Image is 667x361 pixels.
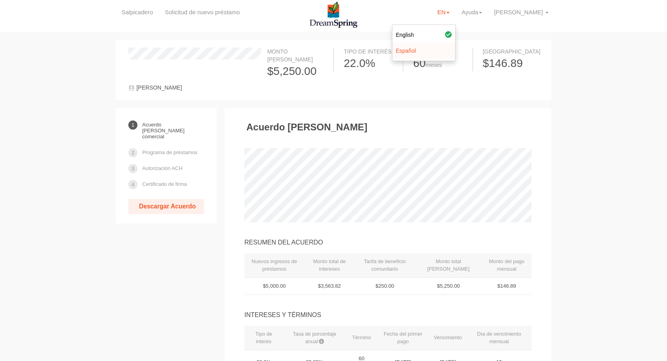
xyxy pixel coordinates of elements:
[244,277,304,295] td: $5,000.00
[304,253,354,277] th: Monto total de intereses
[494,9,543,15] span: [PERSON_NAME]
[244,311,532,320] div: INTERESES Y TÉRMINOS
[354,277,415,295] td: $250.00
[344,48,400,55] div: Tipo de interés
[244,326,283,350] th: Tipo de interés
[482,253,532,277] th: Monto del pago mensual
[429,326,467,350] th: Vencimiento
[482,277,532,295] td: $146.89
[128,85,135,91] img: user-1c9fd2761cee6e1c551a576fc8a3eb88bdec9f05d7f3aff15e6bd6b6821838cb.svg
[293,331,336,344] font: Tasa de porcentaje anual
[128,199,204,214] a: Descargar Acuerdo
[467,326,532,350] th: Día de vencimiento mensual
[142,145,197,159] a: Programa de préstamos
[267,48,330,63] div: Monto [PERSON_NAME]
[483,48,539,55] div: [GEOGRAPHIC_DATA]
[142,177,187,191] a: Certificado de firma
[304,277,354,295] td: $3,563.82
[483,55,539,71] div: $146.89
[396,32,414,38] font: English
[142,161,183,175] a: Autorización ACH
[425,62,442,68] span: meses
[413,57,442,69] font: 60
[246,122,367,132] h3: Acuerdo [PERSON_NAME]
[244,238,532,247] div: RESUMEN DEL ACUERDO
[346,326,377,350] th: Término
[396,47,452,55] a: Español
[136,84,182,91] span: [PERSON_NAME]
[461,9,478,15] font: Ayuda
[415,277,482,295] td: $5,250.00
[244,253,304,277] th: Nuevos ingresos de préstamos
[354,253,415,277] th: Tarifa de beneficio comunitario
[344,55,400,71] div: 22.0%
[377,326,429,350] th: Fecha del primer pago
[437,9,446,15] font: EN
[267,63,330,79] div: $5,250.00
[415,253,482,277] th: Monto total [PERSON_NAME]
[142,118,204,143] a: Acuerdo [PERSON_NAME] comercial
